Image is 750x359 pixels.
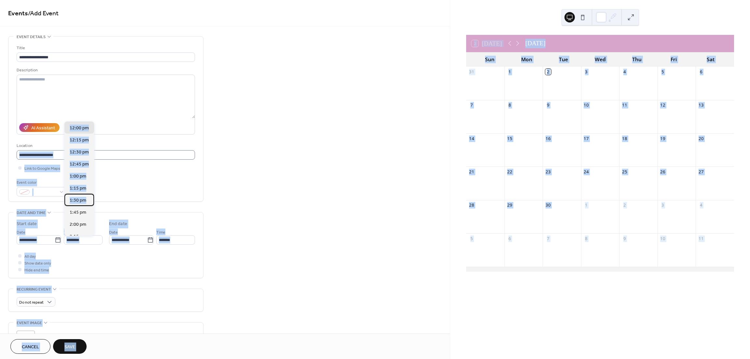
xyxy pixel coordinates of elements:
div: 16 [545,136,551,141]
span: 1:00 pm [70,173,86,180]
span: Date [17,229,25,236]
div: 19 [660,136,666,141]
div: 9 [545,102,551,108]
span: Date and time [17,209,46,216]
div: Fri [655,52,692,66]
button: Save [53,339,87,354]
span: Link to Google Maps [24,165,60,172]
div: 2 [545,69,551,75]
div: Sun [471,52,508,66]
div: 4 [622,69,628,75]
div: 5 [660,69,666,75]
div: 8 [583,236,589,241]
div: 6 [507,236,513,241]
div: 21 [469,169,475,175]
span: Cancel [22,344,39,351]
div: 14 [469,136,475,141]
span: Date [109,229,118,236]
div: 15 [507,136,513,141]
div: 31 [469,69,475,75]
div: AI Assistant [31,125,55,132]
button: Cancel [10,339,50,354]
div: 7 [469,102,475,108]
span: Save [64,344,75,351]
div: 8 [507,102,513,108]
div: 20 [698,136,704,141]
div: 17 [583,136,589,141]
div: 11 [698,236,704,241]
div: Description [17,67,194,74]
span: All day [24,253,36,260]
div: 10 [583,102,589,108]
div: 1 [507,69,513,75]
span: Hide end time [24,267,49,274]
div: End date [109,221,127,227]
div: Tue [545,52,582,66]
div: 23 [545,169,551,175]
span: Time [156,229,165,236]
div: 22 [507,169,513,175]
div: Title [17,45,194,51]
div: Event color [17,179,65,186]
div: 27 [698,169,704,175]
span: 2:00 pm [70,221,86,228]
div: Mon [508,52,545,66]
div: 13 [698,102,704,108]
div: 12 [660,102,666,108]
span: Show date only [24,260,51,267]
span: 12:45 pm [70,161,89,168]
div: Thu [618,52,655,66]
span: Do not repeat [19,299,44,306]
span: 2:15 pm [70,233,86,240]
div: 29 [507,202,513,208]
div: Start date [17,221,37,227]
div: 7 [545,236,551,241]
div: 3 [583,69,589,75]
div: 26 [660,169,666,175]
span: Event image [17,320,42,326]
div: 24 [583,169,589,175]
div: 30 [545,202,551,208]
span: Time [64,229,73,236]
span: Recurring event [17,286,51,293]
div: 9 [622,236,628,241]
div: 1 [583,202,589,208]
span: / Add Event [28,7,59,20]
div: 5 [469,236,475,241]
div: 25 [622,169,628,175]
div: Location [17,142,194,149]
span: 12:15 pm [70,137,89,144]
span: 1:45 pm [70,209,86,216]
div: 4 [698,202,704,208]
div: ; [17,331,35,349]
span: Event details [17,34,46,40]
button: AI Assistant [19,123,60,132]
div: 2 [622,202,628,208]
span: 12:00 pm [70,125,89,132]
div: 3 [660,202,666,208]
span: 1:30 pm [70,197,86,204]
div: 6 [698,69,704,75]
div: [DATE] [525,39,546,48]
div: 11 [622,102,628,108]
div: Wed [582,52,618,66]
div: 28 [469,202,475,208]
span: 1:15 pm [70,185,86,192]
div: Sat [692,52,729,66]
div: 10 [660,236,666,241]
div: 18 [622,136,628,141]
a: Events [8,7,28,20]
span: 12:30 pm [70,149,89,156]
